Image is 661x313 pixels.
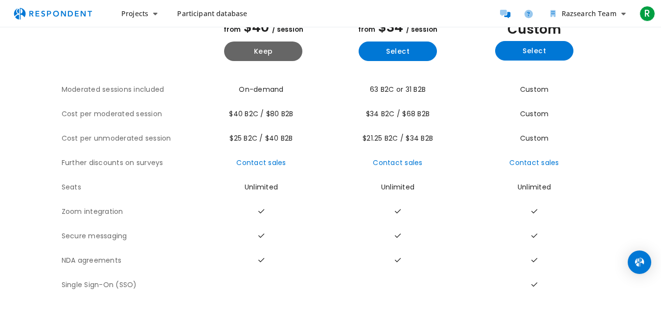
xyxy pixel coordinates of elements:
[495,41,573,61] button: Select yearly custom_static plan
[62,224,196,249] th: Secure messaging
[543,5,634,22] button: Razsearch Team
[224,42,302,61] button: Keep current yearly payg plan
[229,133,293,143] span: $25 B2C / $40 B2B
[628,250,651,274] div: Open Intercom Messenger
[507,20,561,38] span: Custom
[62,78,196,102] th: Moderated sessions included
[62,126,196,151] th: Cost per unmoderated session
[114,5,165,22] button: Projects
[62,175,196,200] th: Seats
[520,109,549,119] span: Custom
[177,9,247,18] span: Participant database
[239,84,283,94] span: On-demand
[366,109,430,119] span: $34 B2C / $68 B2B
[509,158,559,167] a: Contact sales
[518,182,551,192] span: Unlimited
[519,4,539,23] a: Help and support
[62,249,196,273] th: NDA agreements
[62,102,196,126] th: Cost per moderated session
[245,182,278,192] span: Unlimited
[62,200,196,224] th: Zoom integration
[236,158,286,167] a: Contact sales
[370,84,426,94] span: 63 B2C or 31 B2B
[638,5,657,22] button: R
[496,4,515,23] a: Message participants
[520,84,549,94] span: Custom
[363,133,433,143] span: $21.25 B2C / $34 B2B
[359,42,437,61] button: Select yearly basic plan
[373,158,422,167] a: Contact sales
[224,25,241,34] span: from
[62,151,196,175] th: Further discounts on surveys
[381,182,414,192] span: Unlimited
[272,25,303,34] span: / session
[562,9,616,18] span: Razsearch Team
[169,5,255,22] a: Participant database
[406,25,437,34] span: / session
[520,133,549,143] span: Custom
[121,9,148,18] span: Projects
[62,273,196,297] th: Single Sign-On (SSO)
[229,109,293,119] span: $40 B2C / $80 B2B
[639,6,655,21] span: R
[8,4,98,23] img: respondent-logo.png
[358,25,375,34] span: from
